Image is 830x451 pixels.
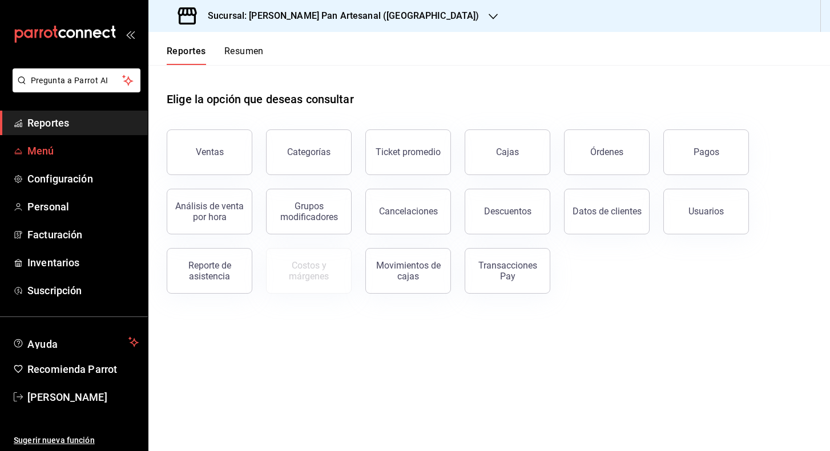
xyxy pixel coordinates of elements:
button: Resumen [224,46,264,65]
span: Sugerir nueva función [14,434,139,446]
a: Pregunta a Parrot AI [8,83,140,95]
div: Grupos modificadores [273,201,344,222]
button: Ventas [167,129,252,175]
span: Inventarios [27,255,139,270]
span: Ayuda [27,335,124,349]
span: Facturación [27,227,139,242]
button: Cancelaciones [365,189,451,234]
button: Categorías [266,129,352,175]
div: Transacciones Pay [472,260,543,282]
div: navigation tabs [167,46,264,65]
div: Cajas [496,147,519,157]
button: Grupos modificadores [266,189,352,234]
span: Configuración [27,171,139,186]
span: Menú [27,143,139,159]
button: Pregunta a Parrot AI [13,68,140,92]
button: Reporte de asistencia [167,248,252,294]
span: Suscripción [27,283,139,298]
span: Pregunta a Parrot AI [31,75,123,87]
div: Pagos [694,147,719,157]
button: Reportes [167,46,206,65]
button: Pagos [663,129,749,175]
div: Reporte de asistencia [174,260,245,282]
button: Contrata inventarios para ver este reporte [266,248,352,294]
h3: Sucursal: [PERSON_NAME] Pan Artesanal ([GEOGRAPHIC_DATA]) [199,9,480,23]
div: Descuentos [484,206,531,217]
div: Órdenes [590,147,623,157]
button: Órdenes [564,129,650,175]
div: Usuarios [688,206,724,217]
button: Transacciones Pay [465,248,550,294]
div: Ventas [196,147,224,157]
div: Cancelaciones [379,206,438,217]
h1: Elige la opción que deseas consultar [167,91,354,108]
span: Recomienda Parrot [27,361,139,377]
span: [PERSON_NAME] [27,389,139,405]
button: Movimientos de cajas [365,248,451,294]
div: Ticket promedio [376,147,441,157]
span: Reportes [27,115,139,131]
div: Datos de clientes [573,206,642,217]
button: Usuarios [663,189,749,234]
button: open_drawer_menu [126,30,135,39]
div: Movimientos de cajas [373,260,444,282]
button: Ticket promedio [365,129,451,175]
div: Costos y márgenes [273,260,344,282]
button: Análisis de venta por hora [167,189,252,234]
div: Categorías [287,147,331,157]
div: Análisis de venta por hora [174,201,245,222]
span: Personal [27,199,139,214]
button: Datos de clientes [564,189,650,234]
button: Descuentos [465,189,550,234]
button: Cajas [465,129,550,175]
